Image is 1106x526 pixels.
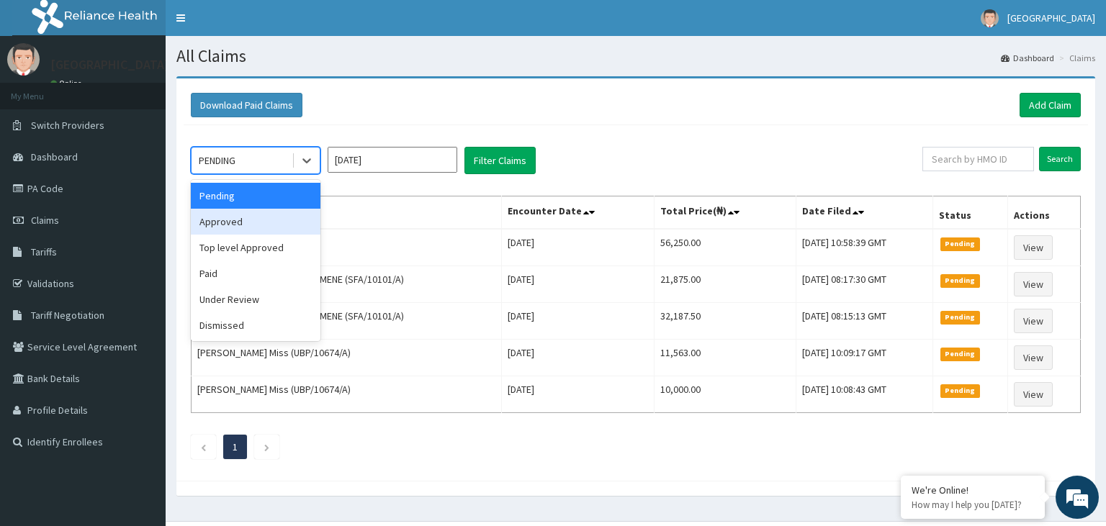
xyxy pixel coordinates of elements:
td: [DATE] [501,340,655,376]
div: Chat with us now [75,81,242,99]
span: Pending [940,311,980,324]
td: [DATE] [501,303,655,340]
div: PENDING [199,153,235,168]
td: [DATE] 10:08:43 GMT [796,376,933,413]
a: Dashboard [1001,52,1054,64]
th: Date Filed [796,196,933,230]
th: Status [933,196,1008,230]
button: Download Paid Claims [191,93,302,117]
td: 11,563.00 [655,340,796,376]
input: Search [1039,147,1081,171]
td: [DATE] [501,266,655,303]
td: SUN4250 KEENAM LEYINU NWIMENE (SFA/10101/A) [192,266,502,303]
th: Encounter Date [501,196,655,230]
input: Search by HMO ID [922,147,1034,171]
button: Filter Claims [464,147,536,174]
span: [GEOGRAPHIC_DATA] [1007,12,1095,24]
a: Page 1 is your current page [233,440,238,453]
span: Tariffs [31,245,57,258]
td: [DATE] 08:15:13 GMT [796,303,933,340]
li: Claims [1056,52,1095,64]
th: Total Price(₦) [655,196,796,230]
div: Pending [191,183,320,209]
img: User Image [981,9,999,27]
a: View [1014,345,1053,370]
td: [DATE] 08:17:30 GMT [796,266,933,303]
img: d_794563401_company_1708531726252_794563401 [27,72,58,108]
span: Switch Providers [31,119,104,132]
div: Dismissed [191,312,320,338]
td: [DATE] 10:58:39 GMT [796,229,933,266]
td: 10,000.00 [655,376,796,413]
td: 32,187.50 [655,303,796,340]
span: Pending [940,348,980,361]
td: [DATE] [501,376,655,413]
div: We're Online! [912,484,1034,496]
img: User Image [7,43,40,76]
div: Top level Approved [191,235,320,260]
th: Actions [1008,196,1081,230]
td: 21,875.00 [655,266,796,303]
p: How may I help you today? [912,499,1034,511]
span: Claims [31,214,59,227]
textarea: Type your message and hit 'Enter' [7,363,274,413]
a: Next page [264,440,270,453]
div: Minimize live chat window [236,7,271,42]
td: [DATE] 10:09:17 GMT [796,340,933,376]
div: Paid [191,260,320,286]
a: View [1014,235,1053,260]
td: Peace Noah (IFP/10325/B) [192,229,502,266]
span: Pending [940,237,980,250]
span: Pending [940,274,980,287]
a: View [1014,272,1053,296]
span: Pending [940,384,980,397]
th: Name [192,196,502,230]
a: View [1014,382,1053,407]
a: View [1014,309,1053,333]
h1: All Claims [176,47,1095,65]
td: SUN4250 KEENAM LEYINU NWIMENE (SFA/10101/A) [192,303,502,340]
a: Add Claim [1020,93,1081,117]
td: [PERSON_NAME] Miss (UBP/10674/A) [192,340,502,376]
a: Previous page [200,440,207,453]
span: Dashboard [31,150,78,163]
div: Approved [191,209,320,235]
span: We're online! [84,166,199,312]
td: 56,250.00 [655,229,796,266]
input: Select Month and Year [328,147,457,173]
td: [DATE] [501,229,655,266]
a: Online [50,78,85,89]
div: Under Review [191,286,320,312]
p: [GEOGRAPHIC_DATA] [50,58,169,71]
td: [PERSON_NAME] Miss (UBP/10674/A) [192,376,502,413]
span: Tariff Negotiation [31,309,104,322]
